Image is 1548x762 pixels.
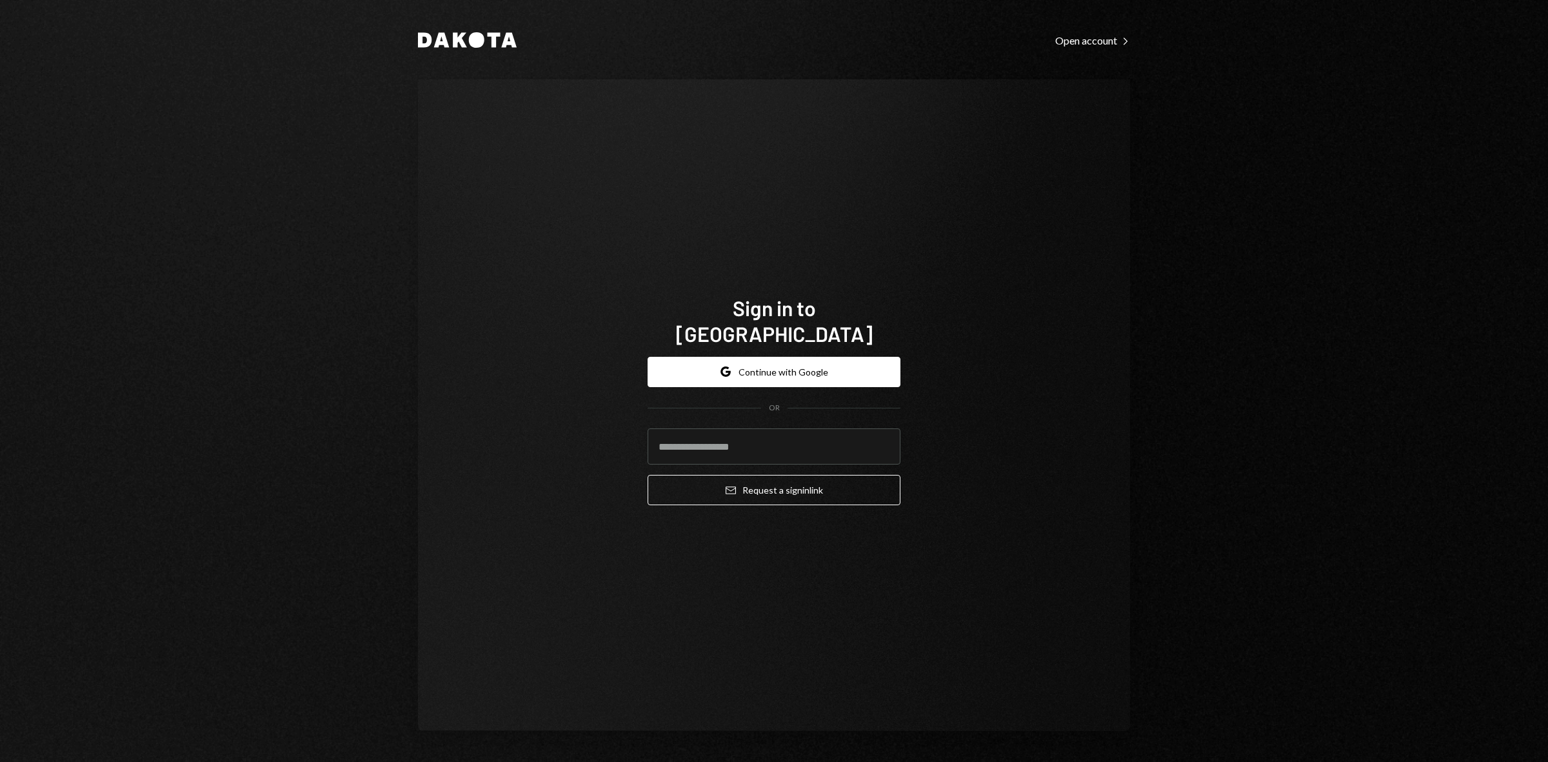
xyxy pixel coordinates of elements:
div: Open account [1055,34,1130,47]
div: OR [769,403,780,414]
button: Request a signinlink [648,475,900,505]
a: Open account [1055,33,1130,47]
button: Continue with Google [648,357,900,387]
h1: Sign in to [GEOGRAPHIC_DATA] [648,295,900,346]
